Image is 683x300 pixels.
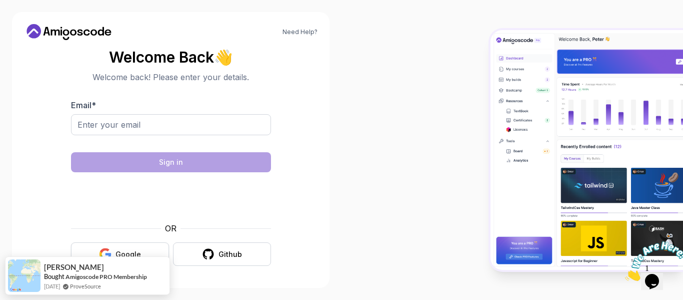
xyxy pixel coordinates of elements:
[218,249,242,259] div: Github
[71,71,271,83] p: Welcome back! Please enter your details.
[71,49,271,65] h2: Welcome Back
[44,263,104,271] span: [PERSON_NAME]
[71,100,96,110] label: Email *
[4,4,8,13] span: 1
[70,282,101,290] a: ProveSource
[115,249,141,259] div: Google
[44,282,60,290] span: [DATE]
[95,178,246,216] iframe: Widget containing checkbox for hCaptcha security challenge
[165,222,176,234] p: OR
[213,49,233,66] span: 👋
[490,30,683,270] img: Amigoscode Dashboard
[159,157,183,167] div: Sign in
[71,114,271,135] input: Enter your email
[71,152,271,172] button: Sign in
[282,28,317,36] a: Need Help?
[4,4,66,44] img: Chat attention grabber
[8,259,40,292] img: provesource social proof notification image
[71,242,169,266] button: Google
[621,237,683,285] iframe: chat widget
[44,272,64,280] span: Bought
[24,24,114,40] a: Home link
[65,273,147,280] a: Amigoscode PRO Membership
[173,242,271,266] button: Github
